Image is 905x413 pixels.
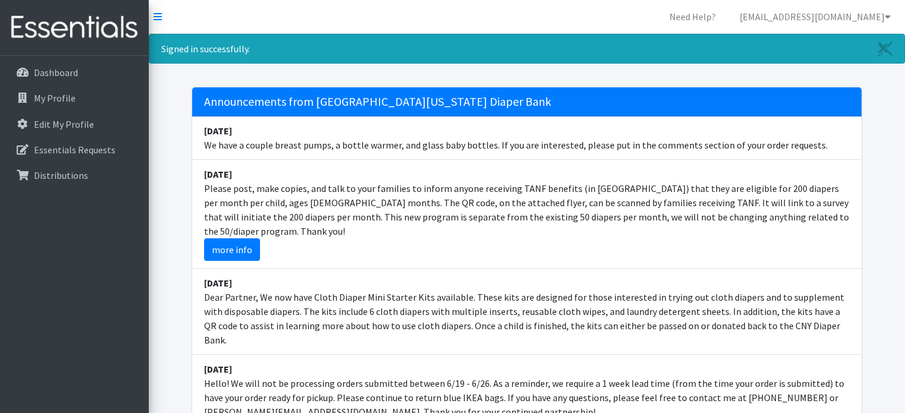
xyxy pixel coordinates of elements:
[192,87,862,116] h5: Announcements from [GEOGRAPHIC_DATA][US_STATE] Diaper Bank
[34,67,78,78] p: Dashboard
[5,8,144,48] img: HumanEssentials
[149,34,905,64] div: Signed in successfully.
[34,92,76,104] p: My Profile
[5,86,144,110] a: My Profile
[204,125,232,137] strong: [DATE]
[204,363,232,375] strong: [DATE]
[5,112,144,136] a: Edit My Profile
[34,118,94,130] p: Edit My Profile
[204,277,232,289] strong: [DATE]
[660,5,725,29] a: Need Help?
[34,144,115,156] p: Essentials Requests
[204,238,260,261] a: more info
[5,138,144,162] a: Essentials Requests
[192,160,862,269] li: Please post, make copies, and talk to your families to inform anyone receiving TANF benefits (in ...
[730,5,900,29] a: [EMAIL_ADDRESS][DOMAIN_NAME]
[5,61,144,84] a: Dashboard
[192,116,862,160] li: We have a couple breast pumps, a bottle warmer, and glass baby bottles. If you are interested, pl...
[5,163,144,187] a: Distributions
[204,168,232,180] strong: [DATE]
[192,269,862,355] li: Dear Partner, We now have Cloth Diaper Mini Starter Kits available. These kits are designed for t...
[34,169,88,181] p: Distributions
